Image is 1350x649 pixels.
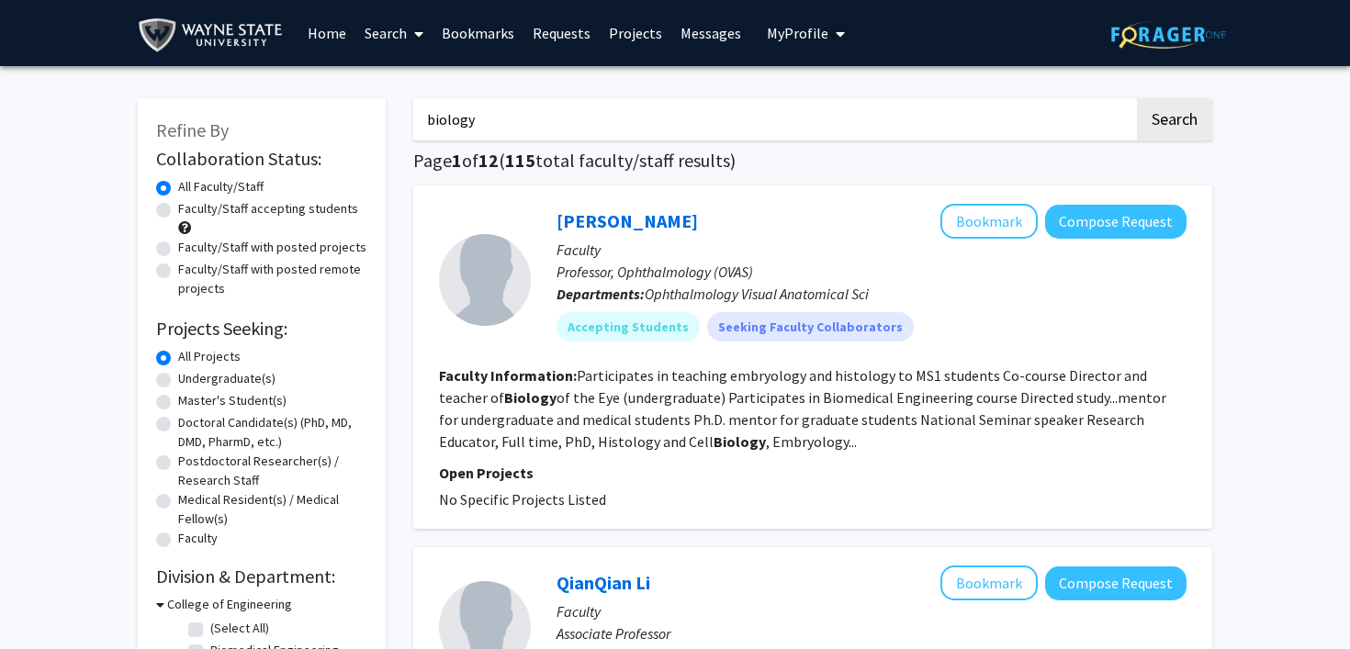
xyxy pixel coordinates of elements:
label: Faculty/Staff with posted projects [178,238,366,257]
span: No Specific Projects Listed [439,490,606,509]
label: Faculty/Staff with posted remote projects [178,260,367,298]
button: Search [1137,98,1212,140]
b: Biology [714,432,766,451]
h2: Division & Department: [156,565,367,587]
button: Add Bruce Berkowitz to Bookmarks [940,204,1038,239]
p: Faculty [557,600,1187,622]
a: Messages [671,1,750,65]
h1: Page of ( total faculty/staff results) [413,150,1212,172]
label: Doctoral Candidate(s) (PhD, MD, DMD, PharmD, etc.) [178,413,367,452]
span: Ophthalmology Visual Anatomical Sci [645,285,869,303]
img: Wayne State University Logo [138,15,291,56]
a: Bookmarks [433,1,523,65]
span: 115 [505,149,535,172]
h3: College of Engineering [167,595,292,614]
p: Professor, Ophthalmology (OVAS) [557,261,1187,283]
a: QianQian Li [557,571,650,594]
b: Biology [504,388,557,407]
button: Compose Request to Bruce Berkowitz [1045,205,1187,239]
img: ForagerOne Logo [1111,20,1226,49]
p: Faculty [557,239,1187,261]
mat-chip: Seeking Faculty Collaborators [707,312,914,341]
b: Departments: [557,285,645,303]
p: Open Projects [439,462,1187,484]
button: Add QianQian Li to Bookmarks [940,565,1038,600]
label: Faculty [178,529,218,548]
a: Requests [523,1,600,65]
p: Associate Professor [557,622,1187,644]
input: Search Keywords [413,98,1134,140]
h2: Collaboration Status: [156,148,367,170]
mat-chip: Accepting Students [557,312,700,341]
label: Medical Resident(s) / Medical Fellow(s) [178,490,367,529]
a: Projects [600,1,671,65]
a: Home [298,1,355,65]
label: All Faculty/Staff [178,177,264,196]
span: Refine By [156,118,229,141]
label: (Select All) [210,619,269,638]
label: Master's Student(s) [178,391,287,410]
a: [PERSON_NAME] [557,209,698,232]
label: Undergraduate(s) [178,369,276,388]
iframe: Chat [14,566,78,635]
label: All Projects [178,347,241,366]
span: 12 [478,149,499,172]
label: Faculty/Staff accepting students [178,199,358,218]
span: 1 [452,149,462,172]
h2: Projects Seeking: [156,318,367,340]
fg-read-more: Participates in teaching embryology and histology to MS1 students Co-course Director and teacher ... [439,366,1166,451]
span: My Profile [767,24,828,42]
a: Search [355,1,433,65]
label: Postdoctoral Researcher(s) / Research Staff [178,452,367,490]
button: Compose Request to QianQian Li [1045,566,1187,600]
b: Faculty Information: [439,366,577,385]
